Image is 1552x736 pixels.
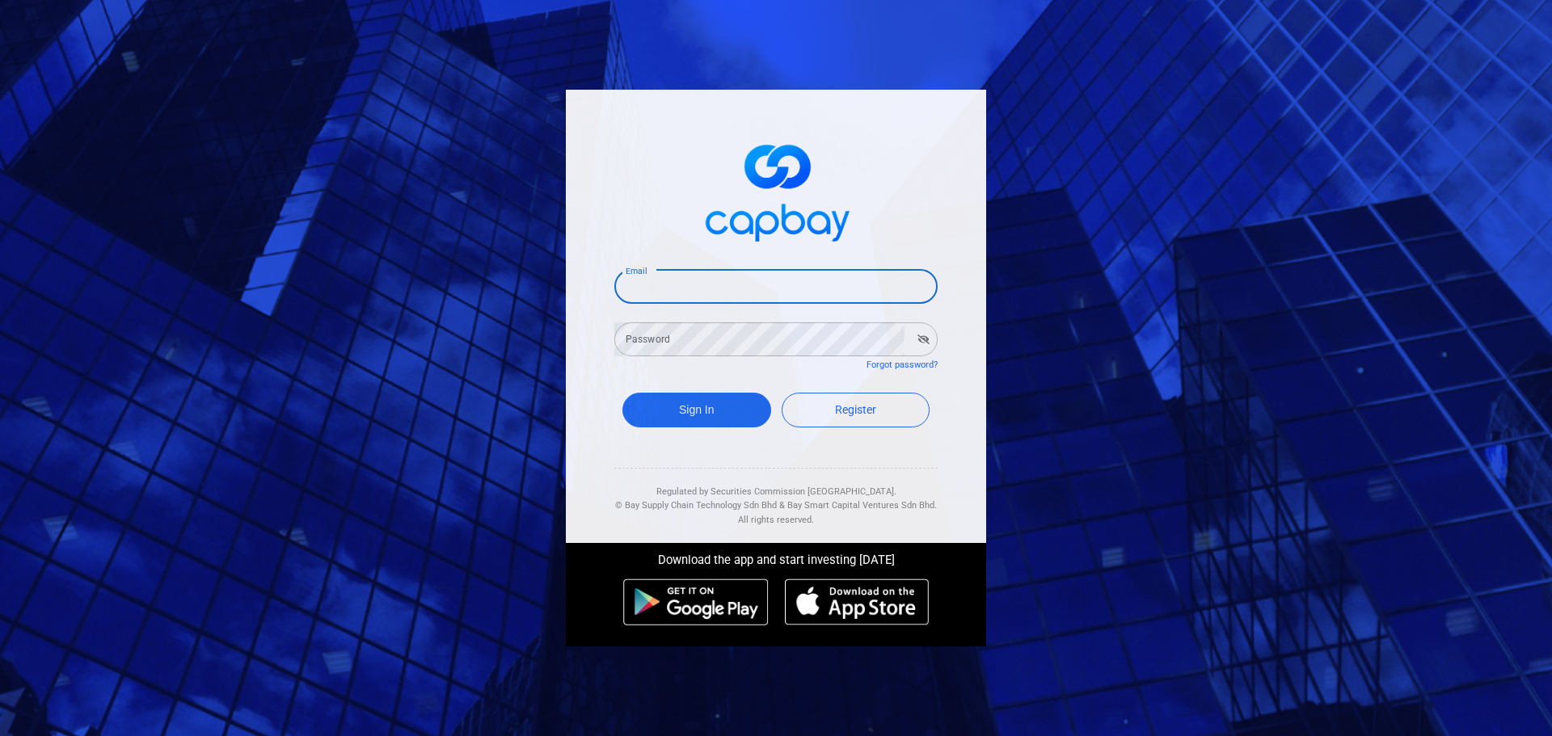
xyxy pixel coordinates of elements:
[782,393,930,427] a: Register
[622,393,771,427] button: Sign In
[614,469,938,528] div: Regulated by Securities Commission [GEOGRAPHIC_DATA]. & All rights reserved.
[787,500,937,511] span: Bay Smart Capital Ventures Sdn Bhd.
[785,578,929,625] img: ios
[626,265,647,277] label: Email
[615,500,777,511] span: © Bay Supply Chain Technology Sdn Bhd
[554,543,998,570] div: Download the app and start investing [DATE]
[695,130,857,250] img: logo
[867,360,938,370] a: Forgot password?
[623,578,769,625] img: android
[835,403,876,416] span: Register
